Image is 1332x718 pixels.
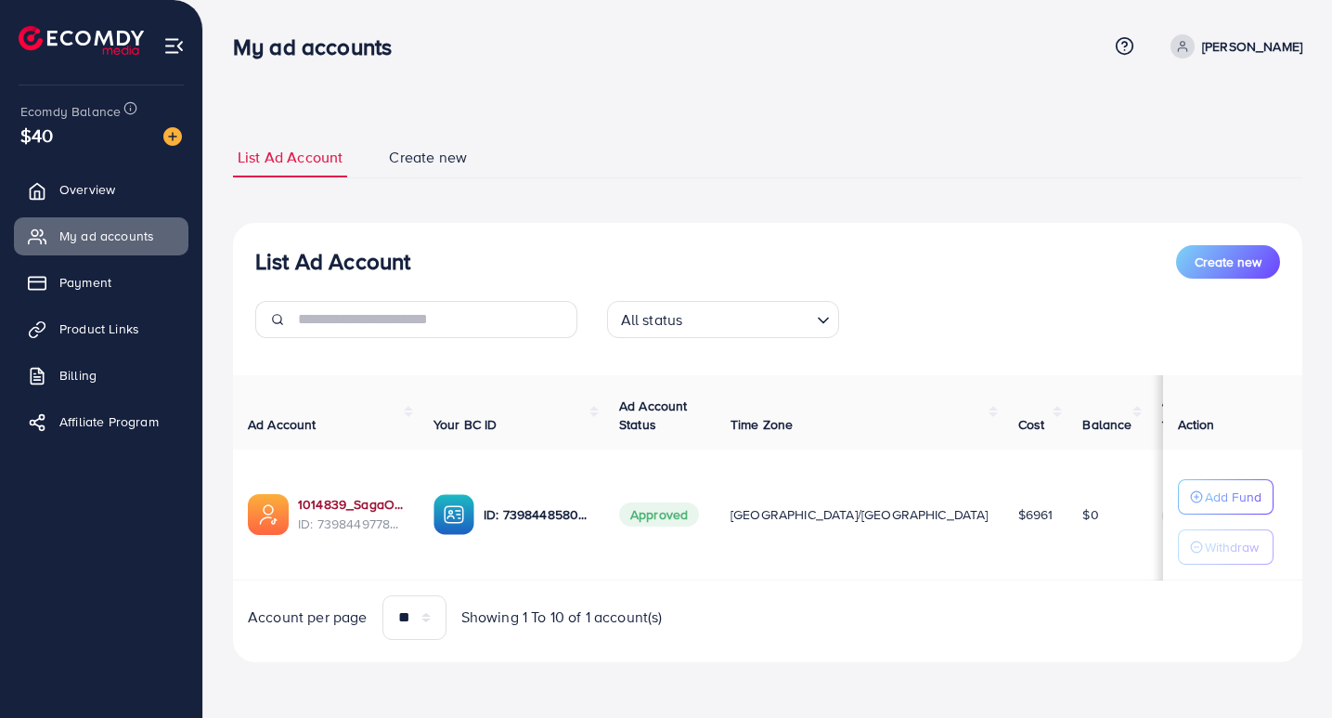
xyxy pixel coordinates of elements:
[255,248,410,275] h3: List Ad Account
[20,122,53,149] span: $40
[59,366,97,385] span: Billing
[14,217,188,255] a: My ad accounts
[298,515,404,533] span: ID: 7398449778285281297
[248,607,368,628] span: Account per page
[1176,245,1280,279] button: Create new
[298,495,404,533] div: <span class='underline'>1014839_SagaOnline_1722585848126</span></br>7398449778285281297
[1018,505,1054,524] span: $6961
[59,320,139,338] span: Product Links
[14,310,188,347] a: Product Links
[484,503,589,526] p: ID: 7398448580035624961
[617,307,687,333] span: All status
[14,171,188,208] a: Overview
[1082,415,1132,434] span: Balance
[248,494,289,535] img: ic-ads-acc.e4c84228.svg
[59,227,154,245] span: My ad accounts
[1163,34,1302,59] a: [PERSON_NAME]
[233,33,407,60] h3: My ad accounts
[1178,529,1274,565] button: Withdraw
[389,147,467,168] span: Create new
[1205,486,1261,508] p: Add Fund
[1082,505,1098,524] span: $0
[1178,479,1274,515] button: Add Fund
[433,494,474,535] img: ic-ba-acc.ded83a64.svg
[1195,253,1261,271] span: Create new
[14,403,188,440] a: Affiliate Program
[1018,415,1045,434] span: Cost
[1253,634,1318,704] iframe: Chat
[19,26,144,55] img: logo
[163,127,182,146] img: image
[238,147,343,168] span: List Ad Account
[1178,415,1215,434] span: Action
[163,35,185,57] img: menu
[433,415,498,434] span: Your BC ID
[461,607,663,628] span: Showing 1 To 10 of 1 account(s)
[607,301,839,338] div: Search for option
[688,303,808,333] input: Search for option
[59,273,111,292] span: Payment
[59,412,159,431] span: Affiliate Program
[619,503,699,527] span: Approved
[731,505,989,524] span: [GEOGRAPHIC_DATA]/[GEOGRAPHIC_DATA]
[1202,35,1302,58] p: [PERSON_NAME]
[1205,536,1259,558] p: Withdraw
[20,102,121,121] span: Ecomdy Balance
[298,495,404,514] a: 1014839_SagaOnline_1722585848126
[731,415,793,434] span: Time Zone
[248,415,317,434] span: Ad Account
[14,357,188,394] a: Billing
[59,180,115,199] span: Overview
[619,397,688,434] span: Ad Account Status
[14,264,188,301] a: Payment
